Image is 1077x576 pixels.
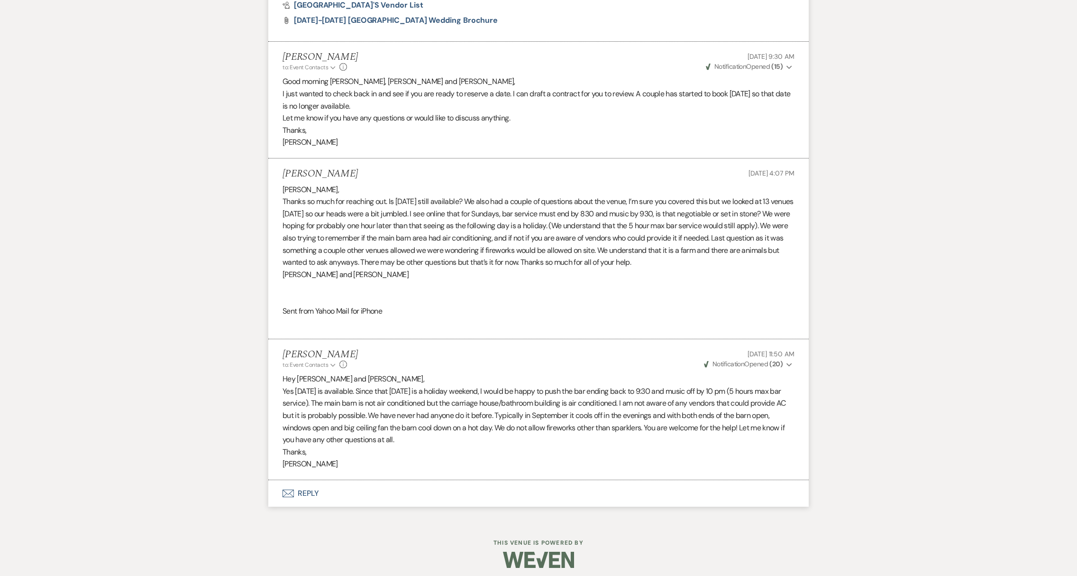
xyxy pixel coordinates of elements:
[714,62,746,71] span: Notification
[748,52,794,61] span: [DATE] 9:30 AM
[283,361,328,369] span: to: Event Contacts
[294,17,498,24] a: [DATE]-[DATE] [GEOGRAPHIC_DATA] Wedding Brochure
[268,480,809,507] button: Reply
[283,446,794,458] p: Thanks,
[771,62,783,71] strong: ( 15 )
[703,359,794,369] button: NotificationOpened (20)
[283,458,794,470] p: [PERSON_NAME]
[704,62,794,72] button: NotificationOpened (15)
[283,1,423,9] a: [GEOGRAPHIC_DATA]'s Vendor List
[712,360,744,368] span: Notification
[283,184,794,329] div: [PERSON_NAME], Thanks so much for reaching out. Is [DATE] still available? We also had a couple o...
[283,385,794,446] p: Yes [DATE] is available. Since that [DATE] is a holiday weekend, I would be happy to push the bar...
[704,360,783,368] span: Opened
[748,169,794,177] span: [DATE] 4:07 PM
[283,88,794,112] p: I just wanted to check back in and see if you are ready to reserve a date. I can draft a contract...
[283,124,794,137] p: Thanks,
[283,75,794,88] p: Good morning [PERSON_NAME], [PERSON_NAME] and [PERSON_NAME],
[706,62,783,71] span: Opened
[283,349,358,361] h5: [PERSON_NAME]
[283,64,328,71] span: to: Event Contacts
[283,373,794,385] p: Hey [PERSON_NAME] and [PERSON_NAME],
[283,361,337,369] button: to: Event Contacts
[769,360,783,368] strong: ( 20 )
[283,168,358,180] h5: [PERSON_NAME]
[283,51,358,63] h5: [PERSON_NAME]
[294,15,498,25] span: [DATE]-[DATE] [GEOGRAPHIC_DATA] Wedding Brochure
[283,63,337,72] button: to: Event Contacts
[283,112,794,124] p: Let me know if you have any questions or would like to discuss anything.
[283,136,794,149] p: [PERSON_NAME]
[748,350,794,358] span: [DATE] 11:50 AM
